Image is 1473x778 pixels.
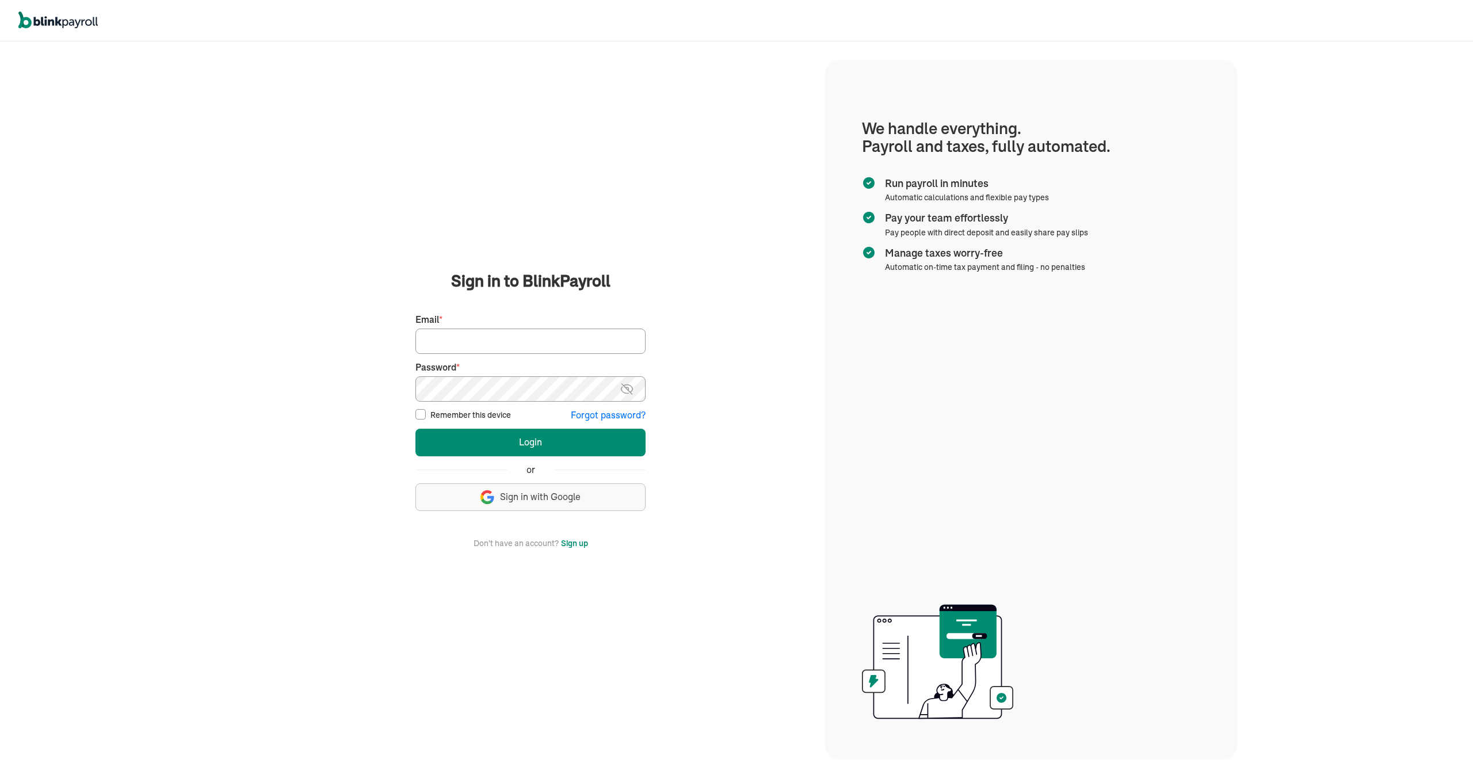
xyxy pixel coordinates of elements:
[885,211,1083,226] span: Pay your team effortlessly
[1415,723,1473,778] iframe: Chat Widget
[862,601,1013,723] img: illustration
[480,490,494,504] img: google
[415,429,646,456] button: Login
[885,246,1081,261] span: Manage taxes worry-free
[620,382,634,396] img: eye
[474,536,559,550] span: Don't have an account?
[415,483,646,511] button: Sign in with Google
[862,246,876,260] img: checkmark
[415,329,646,354] input: Your email address
[885,227,1088,238] span: Pay people with direct deposit and easily share pay slips
[526,463,535,476] span: or
[451,269,610,292] span: Sign in to BlinkPayroll
[862,176,876,190] img: checkmark
[885,262,1085,272] span: Automatic on-time tax payment and filing - no penalties
[18,12,98,29] img: logo
[571,409,646,422] button: Forgot password?
[415,313,646,326] label: Email
[862,120,1200,155] h1: We handle everything. Payroll and taxes, fully automated.
[430,409,511,421] label: Remember this device
[415,361,646,374] label: Password
[500,490,581,504] span: Sign in with Google
[561,536,588,550] button: Sign up
[885,176,1044,191] span: Run payroll in minutes
[885,192,1049,203] span: Automatic calculations and flexible pay types
[862,211,876,224] img: checkmark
